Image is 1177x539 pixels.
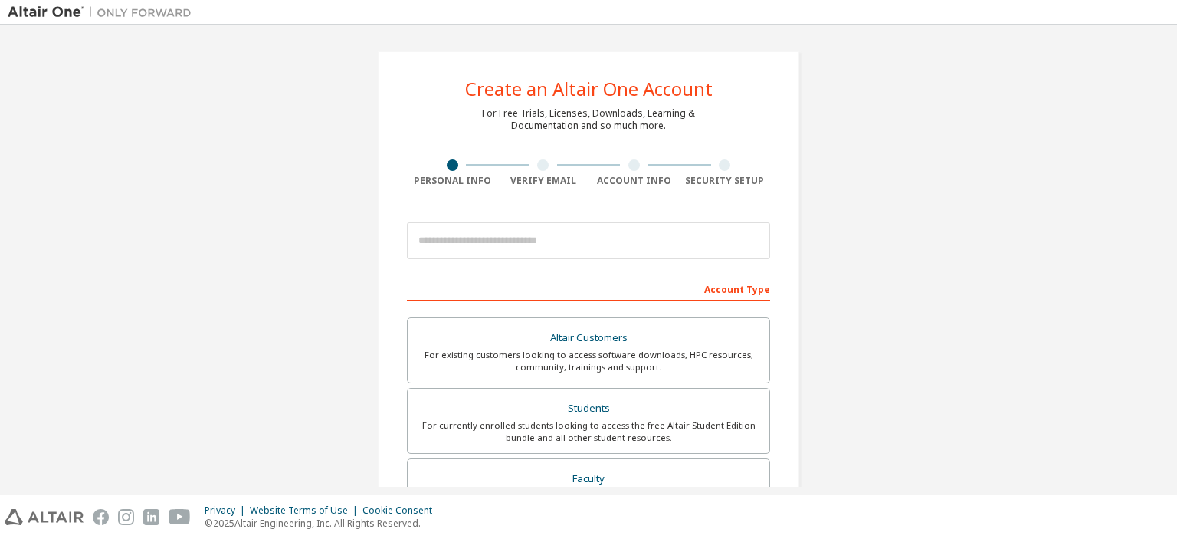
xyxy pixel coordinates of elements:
div: For currently enrolled students looking to access the free Altair Student Edition bundle and all ... [417,419,760,444]
div: Students [417,398,760,419]
div: Privacy [205,504,250,517]
div: Verify Email [498,175,589,187]
div: Personal Info [407,175,498,187]
img: Altair One [8,5,199,20]
div: Create an Altair One Account [465,80,713,98]
img: instagram.svg [118,509,134,525]
p: © 2025 Altair Engineering, Inc. All Rights Reserved. [205,517,441,530]
img: youtube.svg [169,509,191,525]
img: linkedin.svg [143,509,159,525]
div: Website Terms of Use [250,504,362,517]
div: Altair Customers [417,327,760,349]
div: Security Setup [680,175,771,187]
div: Account Type [407,276,770,301]
div: Account Info [588,175,680,187]
div: Faculty [417,468,760,490]
img: facebook.svg [93,509,109,525]
div: Cookie Consent [362,504,441,517]
div: For Free Trials, Licenses, Downloads, Learning & Documentation and so much more. [482,107,695,132]
img: altair_logo.svg [5,509,84,525]
div: For existing customers looking to access software downloads, HPC resources, community, trainings ... [417,349,760,373]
